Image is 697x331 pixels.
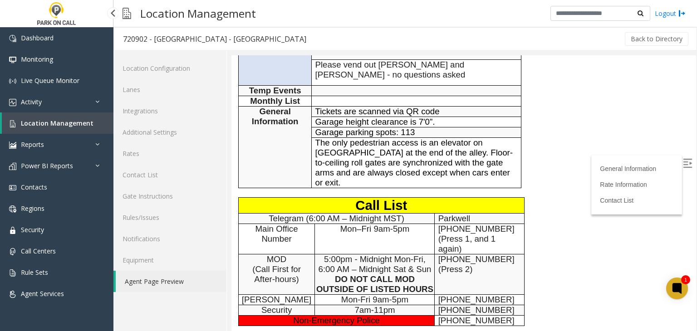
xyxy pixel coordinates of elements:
span: Regions [21,204,44,213]
span: Rule Sets [21,268,48,277]
button: Back to Directory [625,32,688,46]
a: Rates [113,143,226,164]
span: Garage height clearance is 7'0”. [84,62,204,71]
b: DO NOT CALL MOD OUTSIDE OF LISTED HOURS [85,219,202,239]
span: 5:00pm - Midnight Mon-Fri, [93,199,194,209]
img: 'icon' [9,35,16,42]
img: 'icon' [9,78,16,85]
span: Garage parking spots: 113 [84,72,184,82]
span: [PHONE_NUMBER] [207,260,283,270]
span: 7am-11pm [123,250,163,259]
span: Call List [124,142,176,157]
img: 'icon' [9,248,16,255]
span: Reports [21,140,44,149]
span: Monitoring [21,55,53,63]
img: 'icon' [9,205,16,213]
a: General Information [368,110,425,117]
span: MOD (Call First for After-hours) [21,199,69,229]
span: Non-Emergency Police [62,260,148,270]
span: Dashboard [21,34,54,42]
h3: Location Management [136,2,260,24]
span: Security [21,225,44,234]
span: Mon–Fri 9am-5pm [109,169,178,178]
img: 'icon' [9,99,16,106]
span: Security [30,250,60,259]
span: General Information [20,51,67,71]
div: 1 [681,275,690,284]
span: [PERSON_NAME] [10,239,80,249]
a: Lanes [113,79,226,100]
img: 'icon' [9,269,16,277]
img: 'icon' [9,120,16,127]
a: Logout [655,9,686,18]
span: Live Queue Monitor [21,76,79,85]
span: The only pedestrian access is an elevator on [GEOGRAPHIC_DATA] at the end of the alley. Floor-to-... [84,83,281,132]
span: Parkwell [207,158,239,168]
a: Equipment [113,249,226,271]
img: 'icon' [9,141,16,149]
a: Agent Page Preview [116,271,226,292]
img: 'icon' [9,163,16,170]
a: Additional Settings [113,122,226,143]
a: Integrations [113,100,226,122]
a: Location Management [2,112,113,134]
a: Location Configuration [113,58,226,79]
span: Agent Services [21,289,64,298]
a: Gate Instructions [113,185,226,207]
span: Temp Events [18,30,70,40]
span: Telegram (6:00 AM – Midnight MST) [37,158,173,168]
img: 'icon' [9,227,16,234]
img: 'icon' [9,56,16,63]
span: [PHONE_NUMBER] (Press 1, and 1 again) [207,169,283,198]
span: Tickets are scanned via QR code [84,51,208,61]
a: Contact List [113,164,226,185]
img: 'icon' [9,291,16,298]
span: Call Centers [21,247,56,255]
img: pageIcon [123,2,131,24]
span: Location Management [21,119,93,127]
span: Monthly List [19,41,69,50]
a: Rate Information [368,126,416,133]
span: [PHONE_NUMBER] [207,239,283,249]
img: logout [678,9,686,18]
div: 720902 - [GEOGRAPHIC_DATA] - [GEOGRAPHIC_DATA] [123,33,306,45]
img: Open/Close Sidebar Menu [452,103,461,112]
img: 'icon' [9,184,16,191]
span: Power BI Reports [21,161,73,170]
span: Please vend out [PERSON_NAME] and [PERSON_NAME] - no questions asked [84,5,234,24]
a: Rules/Issues [113,207,226,228]
span: Activity [21,97,42,106]
span: Main Office Number [24,169,67,188]
span: Contacts [21,183,47,191]
a: Contact List [368,141,402,149]
span: Mon-Fri 9am-5pm [110,239,177,249]
a: Notifications [113,228,226,249]
span: [PHONE_NUMBER] (Press 2) [207,199,283,219]
span: [PHONE_NUMBER] [207,250,283,259]
span: 6:00 AM – Midnight Sat & Sun [85,209,202,239]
